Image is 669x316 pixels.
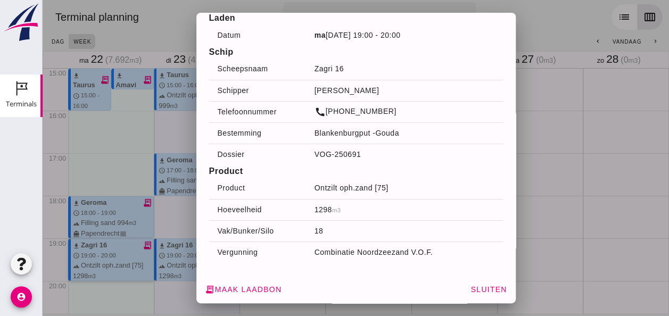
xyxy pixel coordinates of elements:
td: 18 [263,220,460,242]
i: receipt_long [162,285,172,294]
th: Telefoonnummer [167,101,263,122]
th: Vergunning [167,242,263,263]
td: [DATE] 19:00 - 20:00 [263,24,460,46]
th: Vak/Bunker/Silo [167,220,263,242]
td: Ontzilt oph.zand [75] [263,178,460,199]
th: Bestemming [167,122,263,144]
th: Scheepsnaam [167,59,263,80]
div: Terminals [6,101,37,107]
span: Maak laadbon [162,285,239,294]
strong: ma [272,31,283,39]
button: Maak laadbon [158,280,244,299]
img: logo-small.a267ee39.svg [2,3,40,42]
td: 1298 [263,199,460,220]
th: Dossier [167,144,263,165]
td: [PHONE_NUMBER] [263,101,460,122]
span: VOG-250691 [272,150,319,159]
i: account_circle [11,286,32,307]
span: Blankenburgput - [272,129,333,137]
th: Schipper [167,80,263,101]
button: Sluiten [423,280,468,299]
td: Zagri 16 [263,59,460,80]
th: Hoeveelheid [167,199,263,220]
span: Sluiten [427,285,464,294]
th: Datum [167,24,263,46]
h4: Schip [167,46,460,59]
i: call [272,106,283,118]
small: m3 [290,207,299,213]
td: [PERSON_NAME] [263,80,460,101]
td: Gouda [263,122,460,144]
td: Combinatie Noordzeezand V.O.F. [263,242,460,263]
h4: Laden [167,12,460,24]
h4: Product [167,165,460,178]
th: Product [167,178,263,199]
